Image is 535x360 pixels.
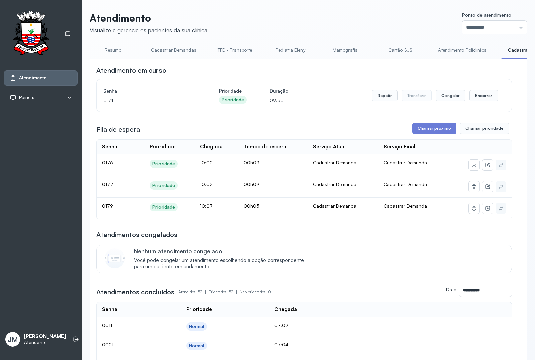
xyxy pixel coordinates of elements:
a: Mamografia [322,45,368,56]
p: Não prioritários: 0 [240,287,271,297]
span: Cadastrar Demanda [384,160,427,165]
h4: Senha [103,86,196,96]
div: Cadastrar Demanda [313,203,373,209]
span: 10:07 [200,203,213,209]
p: Atendente [24,340,66,345]
h3: Atendimentos concluídos [96,287,174,297]
span: 0179 [102,203,113,209]
span: Você pode congelar um atendimento escolhendo a opção correspondente para um paciente em andamento. [134,257,311,270]
div: Serviço Final [384,144,415,150]
h3: Atendimentos congelados [96,230,177,239]
a: Atendimento Policlínica [431,45,493,56]
a: Cadastrar Demandas [144,45,203,56]
p: Atendimento [90,12,207,24]
h3: Atendimento em curso [96,66,166,75]
span: 0011 [102,322,112,328]
button: Chamar prioridade [460,123,509,134]
span: 0176 [102,160,113,165]
div: Serviço Atual [313,144,346,150]
div: Cadastrar Demanda [313,181,373,187]
div: Prioridade [152,183,175,188]
div: Senha [102,306,117,313]
p: 0174 [103,96,196,105]
span: 10:02 [200,160,213,165]
div: Prioridade [152,204,175,210]
span: Painéis [19,95,34,100]
span: 0177 [102,181,113,187]
div: Senha [102,144,117,150]
button: Repetir [372,90,398,101]
div: Cadastrar Demanda [313,160,373,166]
p: Atendidos: 52 [178,287,209,297]
button: Encerrar [469,90,498,101]
button: Congelar [436,90,465,101]
h4: Prioridade [219,86,247,96]
span: 10:02 [200,181,213,187]
label: Data: [446,287,458,292]
div: Tempo de espera [244,144,286,150]
a: Cartão SUS [377,45,423,56]
div: Normal [189,343,204,349]
p: Nenhum atendimento congelado [134,248,311,255]
div: Visualize e gerencie os pacientes da sua clínica [90,27,207,34]
span: 00h09 [244,181,259,187]
div: Normal [189,324,204,329]
div: Prioridade [186,306,212,313]
span: | [205,289,206,294]
p: [PERSON_NAME] [24,333,66,340]
span: 07:02 [274,322,288,328]
a: Atendimento [10,75,72,81]
button: Chamar próximo [412,123,456,134]
span: Cadastrar Demanda [384,203,427,209]
span: 00h05 [244,203,259,209]
span: Cadastrar Demanda [384,181,427,187]
img: Logotipo do estabelecimento [7,11,55,57]
p: 09:50 [270,96,288,105]
div: Prioridade [152,161,175,167]
span: Atendimento [19,75,47,81]
span: 07:04 [274,342,288,347]
a: TFD - Transporte [211,45,259,56]
span: 0021 [102,342,113,347]
a: Pediatra Eleny [267,45,314,56]
button: Transferir [402,90,432,101]
img: Imagem de CalloutCard [105,248,125,268]
span: | [236,289,237,294]
span: Ponto de atendimento [462,12,511,18]
span: 00h09 [244,160,259,165]
div: Chegada [200,144,223,150]
p: Prioritários: 52 [209,287,240,297]
div: Chegada [274,306,297,313]
h3: Fila de espera [96,125,140,134]
div: Prioridade [222,97,244,103]
a: Resumo [90,45,136,56]
div: Prioridade [150,144,176,150]
h4: Duração [270,86,288,96]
